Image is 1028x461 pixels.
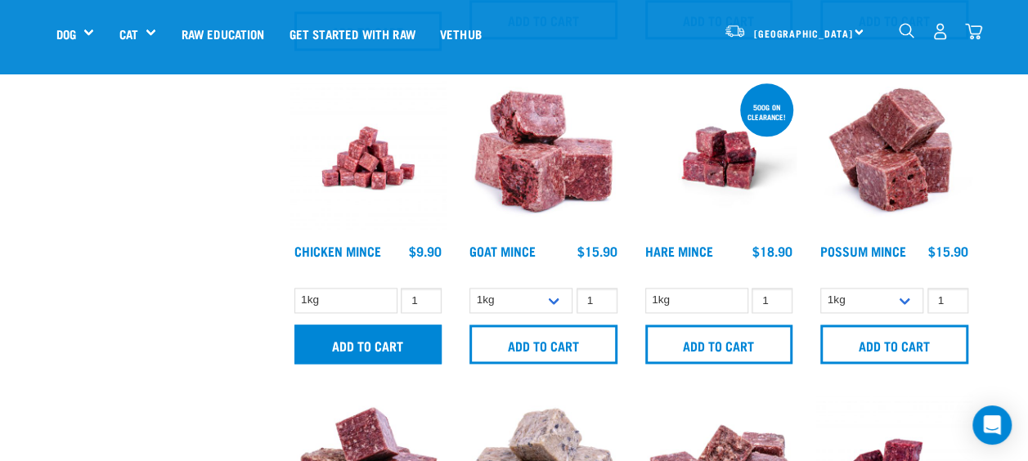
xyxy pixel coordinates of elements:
[965,23,982,40] img: home-icon@2x.png
[641,80,797,236] img: Raw Essentials Hare Mince Raw Bites For Cats & Dogs
[469,324,617,364] input: Add to cart
[816,80,972,236] img: 1102 Possum Mince 01
[752,288,792,313] input: 1
[409,244,442,258] div: $9.90
[927,288,968,313] input: 1
[168,1,276,66] a: Raw Education
[277,1,428,66] a: Get started with Raw
[752,244,792,258] div: $18.90
[645,247,713,254] a: Hare Mince
[972,405,1012,445] div: Open Intercom Messenger
[401,288,442,313] input: 1
[740,95,793,129] div: 500g on clearance!
[290,80,447,236] img: Chicken M Ince 1613
[428,1,494,66] a: Vethub
[294,324,442,364] input: Add to cart
[645,324,793,364] input: Add to cart
[724,24,746,38] img: van-moving.png
[928,244,968,258] div: $15.90
[119,25,137,43] a: Cat
[754,30,853,36] span: [GEOGRAPHIC_DATA]
[577,288,617,313] input: 1
[469,247,536,254] a: Goat Mince
[294,247,381,254] a: Chicken Mince
[899,23,914,38] img: home-icon-1@2x.png
[465,80,622,236] img: 1077 Wild Goat Mince 01
[820,324,968,364] input: Add to cart
[820,247,906,254] a: Possum Mince
[56,25,76,43] a: Dog
[931,23,949,40] img: user.png
[577,244,617,258] div: $15.90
